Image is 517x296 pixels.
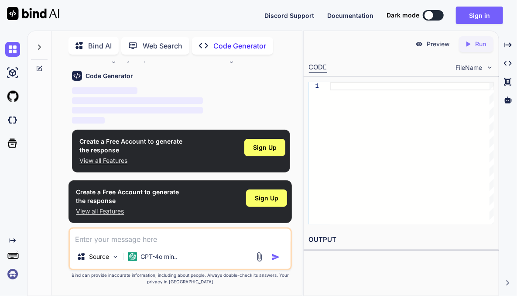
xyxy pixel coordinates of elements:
[72,107,203,114] span: ‌
[76,188,179,205] h1: Create a Free Account to generate the response
[5,89,20,104] img: githubLight
[264,11,314,20] button: Discord Support
[79,156,182,165] p: View all Features
[76,207,179,216] p: View all Features
[476,40,486,48] p: Run
[5,267,20,282] img: signin
[309,82,319,90] div: 1
[72,117,105,124] span: ‌
[213,41,266,51] p: Code Generator
[79,137,182,155] h1: Create a Free Account to generate the response
[309,62,327,73] div: CODE
[271,253,280,262] img: icon
[89,252,109,261] p: Source
[88,41,112,51] p: Bind AI
[72,87,137,94] span: ‌
[415,40,423,48] img: preview
[456,63,483,72] span: FileName
[128,252,137,261] img: GPT-4o mini
[255,194,278,203] span: Sign Up
[253,143,277,152] span: Sign Up
[72,97,203,104] span: ‌
[304,230,499,250] h2: OUTPUT
[264,12,314,19] span: Discord Support
[327,12,373,19] span: Documentation
[112,253,119,261] img: Pick Models
[254,252,264,262] img: attachment
[143,41,182,51] p: Web Search
[5,65,20,80] img: ai-studio
[86,72,133,80] h6: Code Generator
[68,272,292,285] p: Bind can provide inaccurate information, including about people. Always double-check its answers....
[327,11,373,20] button: Documentation
[456,7,503,24] button: Sign in
[5,113,20,127] img: darkCloudIdeIcon
[387,11,419,20] span: Dark mode
[7,7,59,20] img: Bind AI
[427,40,450,48] p: Preview
[5,42,20,57] img: chat
[140,252,178,261] p: GPT-4o min..
[486,64,493,71] img: chevron down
